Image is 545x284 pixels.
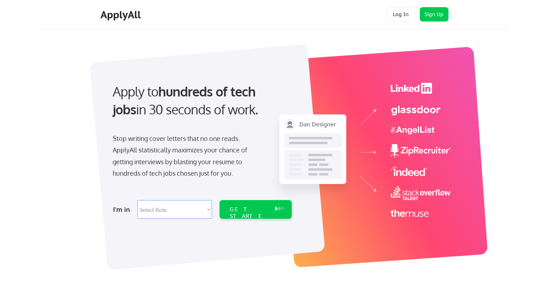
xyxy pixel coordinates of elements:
[386,7,415,22] button: Log In
[113,133,260,179] div: Stop writing cover letters that no one reads. ApplyAll statistically maximizes your chance of get...
[230,206,268,227] div: GET STARTED
[113,83,259,117] strong: hundreds of tech jobs
[113,82,289,119] div: Apply to in 30 seconds of work.
[100,9,143,21] div: ApplyAll
[113,204,133,215] div: I'm in
[420,7,448,22] button: Sign Up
